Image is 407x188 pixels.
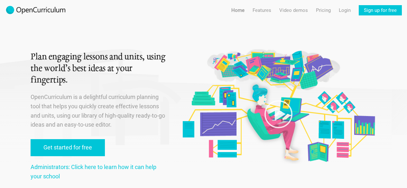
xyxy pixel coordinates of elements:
[31,164,156,180] a: Administrators: Click here to learn how it can help your school
[279,5,308,15] a: Video demos
[5,5,66,15] img: 2017-logo-m.png
[31,93,167,130] p: OpenCurriculum is a delightful curriculum planning tool that helps you quickly create effective l...
[231,5,245,15] a: Home
[359,5,402,15] a: Sign up for free
[316,5,331,15] a: Pricing
[31,139,105,156] a: Get started for free
[253,5,271,15] a: Features
[31,51,167,86] h1: Plan engaging lessons and units, using the world’s best ideas at your fingertips.
[339,5,351,15] a: Login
